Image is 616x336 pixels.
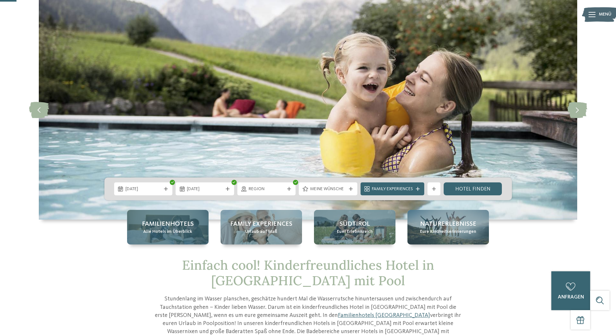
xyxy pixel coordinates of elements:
a: anfragen [551,271,590,310]
span: Family Experiences [230,220,292,229]
a: Familienhotels [GEOGRAPHIC_DATA] [338,312,430,318]
span: Eure Kindheitserinnerungen [420,229,476,235]
a: Kinderfreundliches Hotel in Südtirol mit Pool gesucht? Naturerlebnisse Eure Kindheitserinnerungen [407,210,489,244]
span: anfragen [558,295,584,300]
span: Alle Hotels im Überblick [143,229,192,235]
a: Kinderfreundliches Hotel in Südtirol mit Pool gesucht? Family Experiences Urlaub auf Maß [221,210,302,244]
span: Einfach cool! Kinderfreundliches Hotel in [GEOGRAPHIC_DATA] mit Pool [182,257,434,289]
span: Meine Wünsche [310,186,346,192]
a: Kinderfreundliches Hotel in Südtirol mit Pool gesucht? Familienhotels Alle Hotels im Überblick [127,210,209,244]
a: Kinderfreundliches Hotel in Südtirol mit Pool gesucht? Südtirol Euer Erlebnisreich [314,210,395,244]
a: Hotel finden [444,182,502,195]
span: Urlaub auf Maß [245,229,277,235]
span: Family Experiences [372,186,413,192]
span: Südtirol [340,220,370,229]
span: Familienhotels [142,220,194,229]
span: [DATE] [187,186,223,192]
span: Euer Erlebnisreich [337,229,373,235]
span: Region [249,186,285,192]
span: Naturerlebnisse [420,220,476,229]
span: [DATE] [125,186,161,192]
